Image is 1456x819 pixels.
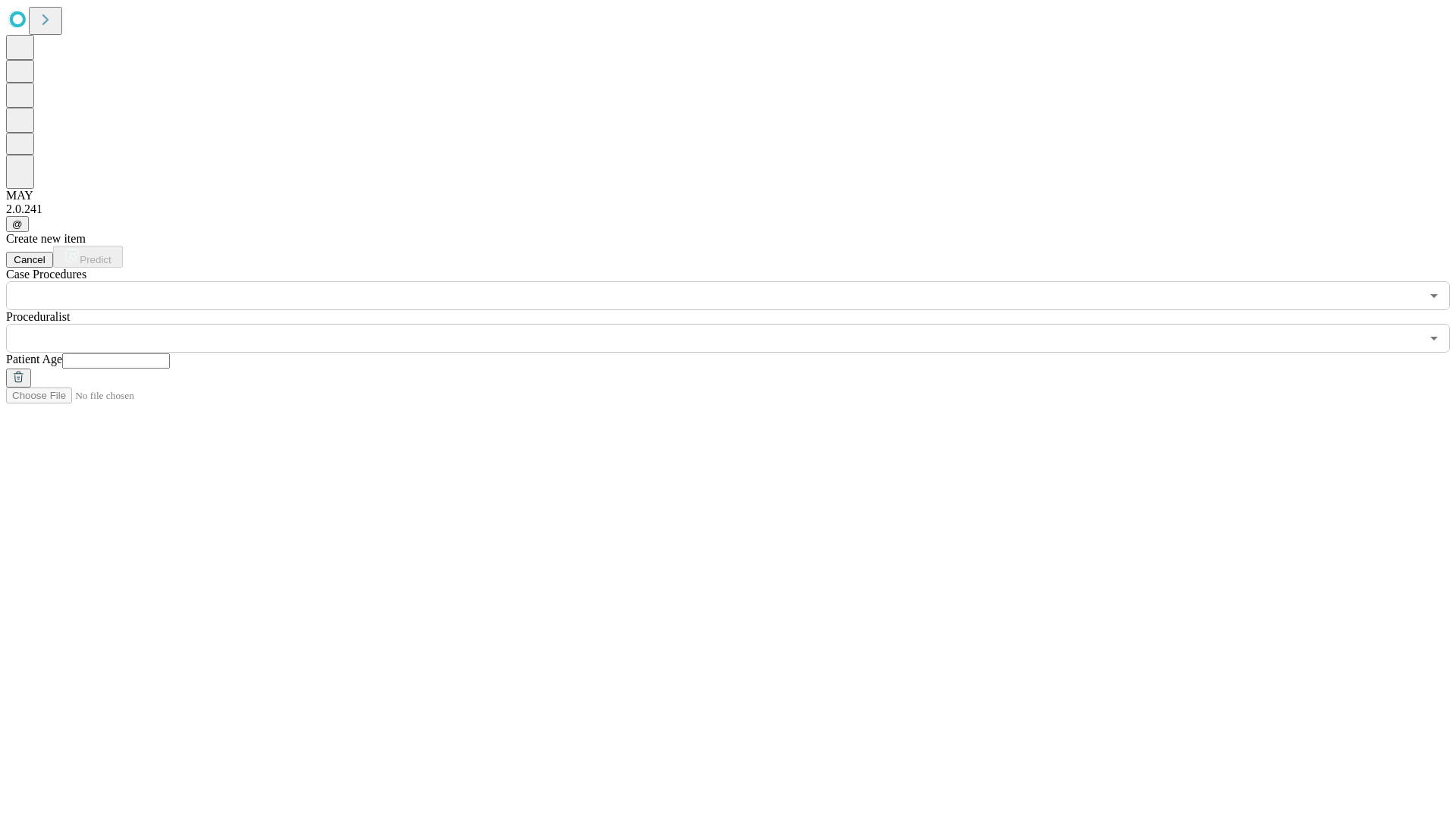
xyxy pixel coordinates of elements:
[6,216,29,232] button: @
[80,254,111,265] span: Predict
[6,353,62,366] span: Patient Age
[6,232,86,245] span: Create new item
[6,252,53,268] button: Cancel
[1423,328,1445,349] button: Open
[1423,285,1445,306] button: Open
[14,254,45,265] span: Cancel
[12,218,23,230] span: @
[6,202,1450,216] div: 2.0.241
[6,268,86,281] span: Scheduled Procedure
[6,189,1450,202] div: MAY
[6,310,70,323] span: Proceduralist
[53,246,123,268] button: Predict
